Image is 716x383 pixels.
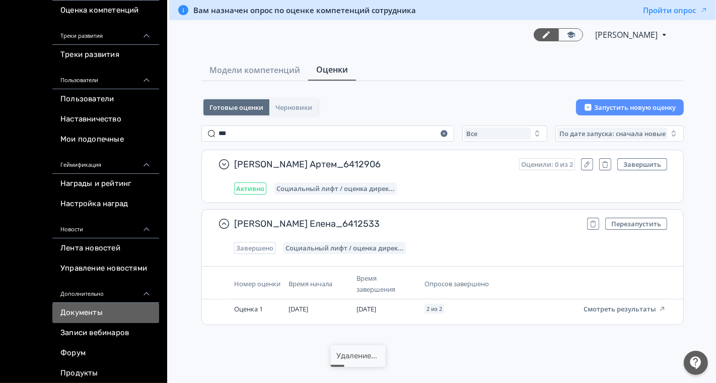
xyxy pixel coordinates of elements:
span: Социальный лифт / оценка директора магазина [276,184,395,193]
span: [DATE] [356,304,376,313]
div: Пользователи [52,65,159,89]
span: Опросов завершено [424,279,489,288]
span: [DATE] [289,304,308,313]
a: Записи вебинаров [52,323,159,343]
a: Управление новостями [52,259,159,279]
button: По дате запуска: сначала новые [555,125,684,142]
span: Социальный лифт / оценка директора магазина [285,244,404,252]
span: Вам назначен опрос по оценке компетенций сотрудника [193,5,416,15]
span: [PERSON_NAME] Елена_6412533 [234,218,579,230]
a: Мои подопечные [52,130,159,150]
span: Время завершения [356,274,395,294]
a: Пользователи [52,89,159,109]
span: Активно [236,184,264,193]
button: Завершить [617,158,667,170]
a: Форум [52,343,159,363]
div: Треки развития [52,21,159,45]
span: Номер оценки [234,279,280,288]
span: Оценили: 0 из 2 [521,160,573,168]
span: [PERSON_NAME] Артем_6412906 [234,158,511,170]
span: По дате запуска: сначала новые [559,130,666,138]
a: Документы [52,303,159,323]
button: Смотреть результаты [584,305,666,313]
span: Оценка 1 [234,304,263,313]
a: Лента новостей [52,238,159,259]
a: Наставничество [52,109,159,130]
button: Запустить новую оценку [576,99,684,115]
a: Переключиться в режим ученика [558,28,583,41]
div: Удаление... [337,351,378,361]
span: Модели компетенций [209,64,300,76]
a: Оценка компетенций [52,1,159,21]
a: Треки развития [52,45,159,65]
button: Все [462,125,547,142]
button: Черновики [269,99,318,115]
span: Оценки [316,63,348,76]
button: Готовые оценки [203,99,269,115]
span: Готовые оценки [209,103,263,111]
a: Настройка наград [52,194,159,214]
span: Черновики [275,103,312,111]
span: Завершено [236,244,273,252]
div: Геймификация [52,150,159,174]
div: Новости [52,214,159,238]
span: Светлана Илюхина [595,29,659,41]
span: Все [466,130,477,138]
a: Награды и рейтинг [52,174,159,194]
span: 2 из 2 [426,306,442,312]
div: Дополнительно [52,279,159,303]
button: Пройти опрос [643,5,708,15]
a: Смотреть результаты [584,304,666,313]
button: Перезапустить [605,218,667,230]
span: Время начала [289,279,332,288]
